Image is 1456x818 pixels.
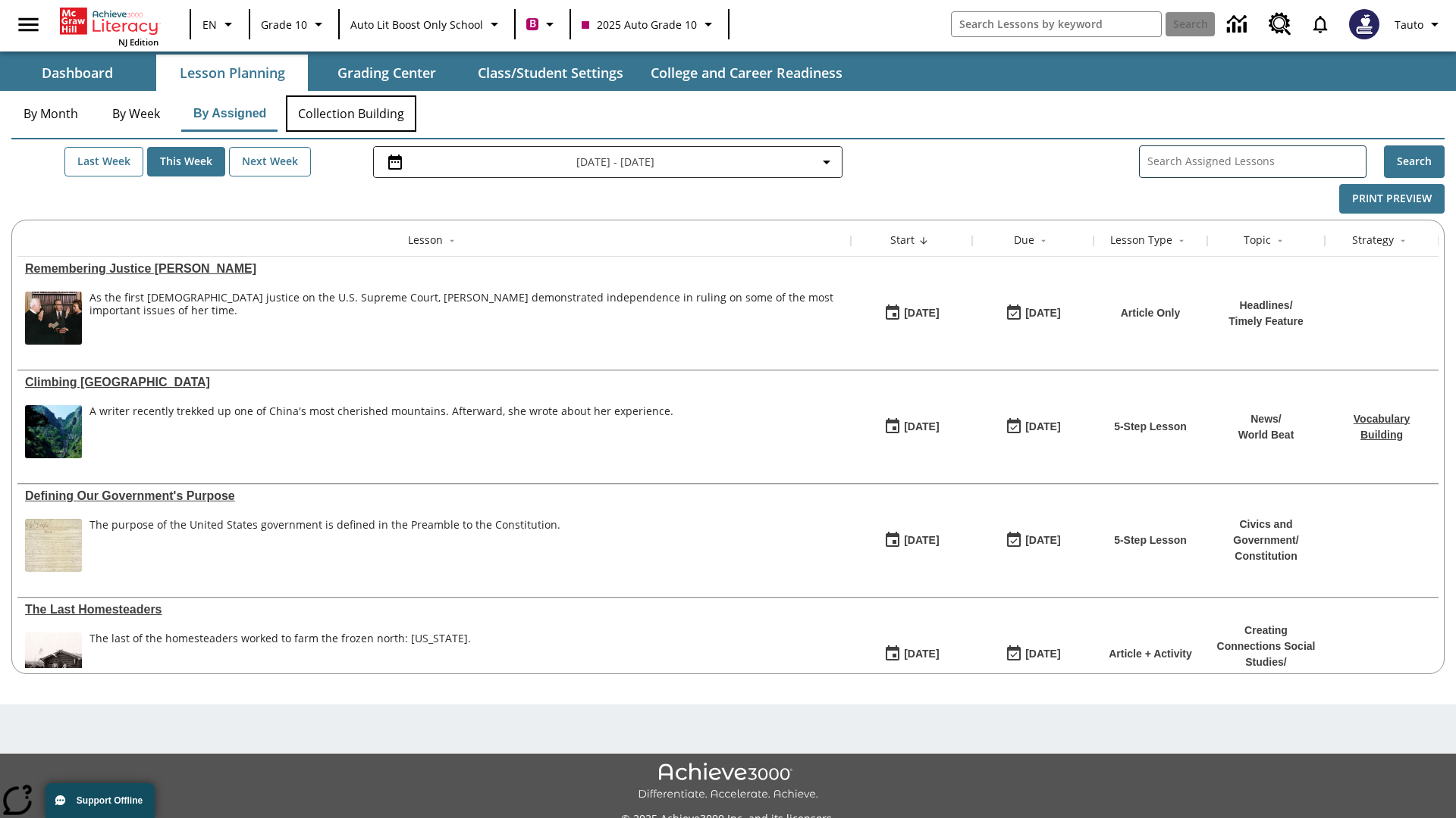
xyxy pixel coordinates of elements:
button: Profile/Settings [1389,11,1450,38]
p: Article + Activity [1109,646,1192,662]
svg: Collapse Date Range Filter [817,153,836,171]
button: Sort [1172,232,1191,250]
div: Home [60,5,158,48]
img: This historic document written in calligraphic script on aged parchment, is the Preamble of the C... [25,519,82,572]
div: A writer recently trekked up one of China's most cherished mountains. Afterward, she wrote about ... [89,405,673,458]
button: Sort [443,232,461,250]
button: Open side menu [6,2,51,47]
button: By Month [11,95,90,132]
button: Class: 2025 Auto Grade 10, Select your class [576,11,723,38]
button: Collection Building [286,95,416,132]
div: As the first female justice on the U.S. Supreme Court, Sandra Day O'Connor demonstrated independe... [89,292,843,345]
p: News / [1238,411,1294,427]
button: Sort [1394,232,1412,250]
div: [DATE] [904,304,939,323]
img: Avatar [1349,9,1379,39]
div: The purpose of the United States government is defined in the Preamble to the Constitution. [89,519,560,532]
button: Sort [915,232,933,250]
span: [DATE] - [DATE] [576,154,654,170]
p: 5-Step Lesson [1114,419,1187,435]
button: Grading Center [311,55,463,91]
div: Strategy [1352,233,1394,248]
a: Notifications [1301,5,1340,44]
div: As the first [DEMOGRAPHIC_DATA] justice on the U.S. Supreme Court, [PERSON_NAME] demonstrated ind... [89,292,843,317]
div: A writer recently trekked up one of China's most cherished mountains. Afterward, she wrote about ... [89,405,673,418]
button: Boost Class color is violet red. Change class color [520,11,565,38]
button: Select the date range menu item [380,153,836,171]
p: Creating Connections Social Studies / [1215,623,1317,670]
p: Headlines / [1228,298,1304,314]
button: Class/Student Settings [466,55,635,91]
button: Sort [1034,232,1053,250]
div: Defining Our Government's Purpose [25,489,843,503]
a: The Last Homesteaders, Lessons [25,603,843,617]
button: By Week [98,95,174,132]
span: 2025 Auto Grade 10 [582,17,697,33]
div: Due [1014,233,1034,248]
button: Select a new avatar [1340,5,1389,44]
p: Constitution [1215,548,1317,564]
span: NJ Edition [118,36,158,48]
span: EN [202,17,217,33]
button: Language: EN, Select a language [196,11,244,38]
a: Home [60,6,158,36]
button: 04/20/26: Last day the lesson can be accessed [1000,640,1065,669]
div: [DATE] [1025,531,1060,550]
button: 06/30/26: Last day the lesson can be accessed [1000,413,1065,442]
div: [DATE] [1025,304,1060,323]
button: Dashboard [2,55,153,91]
div: The last of the homesteaders worked to farm the frozen north: Alaska. [89,632,471,685]
a: Climbing Mount Tai, Lessons [25,376,843,389]
button: Print Preview [1339,184,1445,214]
p: Timely Feature [1228,314,1304,329]
img: 6000 stone steps to climb Mount Tai in Chinese countryside [25,405,82,458]
span: Support Offline [77,795,143,806]
button: This Week [147,147,225,176]
div: [DATE] [904,645,939,663]
p: Article Only [1121,305,1181,321]
div: Climbing Mount Tai [25,376,843,389]
a: Defining Our Government's Purpose, Lessons [25,489,843,503]
button: By Assigned [181,95,278,132]
button: 03/31/26: Last day the lesson can be accessed [1000,526,1065,555]
button: Support Offline [45,783,155,818]
img: Black and white photo from the early 20th century of a couple in front of a log cabin with a hors... [25,632,82,685]
img: Achieve3000 Differentiate Accelerate Achieve [638,763,818,801]
div: Topic [1244,233,1271,248]
a: Vocabulary Building [1354,413,1410,441]
div: [DATE] [1025,645,1060,663]
input: Search Assigned Lessons [1147,151,1366,173]
button: College and Career Readiness [639,55,855,91]
button: Lesson Planning [156,55,308,91]
p: World Beat [1238,427,1294,443]
p: Civics and Government / [1215,517,1317,548]
div: The purpose of the United States government is defined in the Preamble to the Constitution. [89,519,560,572]
p: 5-Step Lesson [1114,532,1187,548]
button: Search [1384,145,1445,178]
button: 07/01/25: First time the lesson was available [879,526,944,555]
button: 04/14/25: First time the lesson was available [879,640,944,669]
img: Chief Justice Warren Burger, wearing a black robe, holds up his right hand and faces Sandra Day O... [25,292,82,345]
button: Sort [1271,232,1289,250]
button: 07/22/25: First time the lesson was available [879,413,944,442]
button: Grade: Grade 10, Select a grade [255,11,334,38]
input: search field [952,12,1161,36]
button: Last Week [64,147,143,176]
div: [DATE] [1025,417,1060,436]
button: 08/24/25: Last day the lesson can be accessed [1000,299,1065,328]
span: Auto Lit Boost only School [350,17,483,33]
button: Next Week [229,147,311,176]
a: Data Center [1218,4,1260,45]
span: B [529,14,536,33]
div: Lesson [408,233,443,248]
div: Remembering Justice O'Connor [25,262,843,276]
span: Grade 10 [261,17,307,33]
div: The Last Homesteaders [25,603,843,617]
button: 08/24/25: First time the lesson was available [879,299,944,328]
div: The last of the homesteaders worked to farm the frozen north: [US_STATE]. [89,632,471,645]
a: Resource Center, Will open in new tab [1260,4,1301,45]
div: [DATE] [904,417,939,436]
div: [DATE] [904,531,939,550]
